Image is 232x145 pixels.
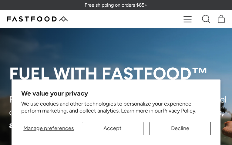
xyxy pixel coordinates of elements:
[21,100,211,115] p: We use cookies and other technologies to personalize your experience, perform marketing, and coll...
[82,122,143,135] button: Accept
[163,107,197,114] a: Privacy Policy.
[150,122,211,135] button: Decline
[9,65,232,83] p: Fuel with Fastfood™
[7,16,68,22] img: Fastfood
[9,93,232,131] p: Fastfood™ is the first and only high-performance fuel of its kind— using nothing but real, whole ...
[21,122,76,135] button: Manage preferences
[21,89,211,97] h2: We value your privacy
[23,125,74,132] span: Manage preferences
